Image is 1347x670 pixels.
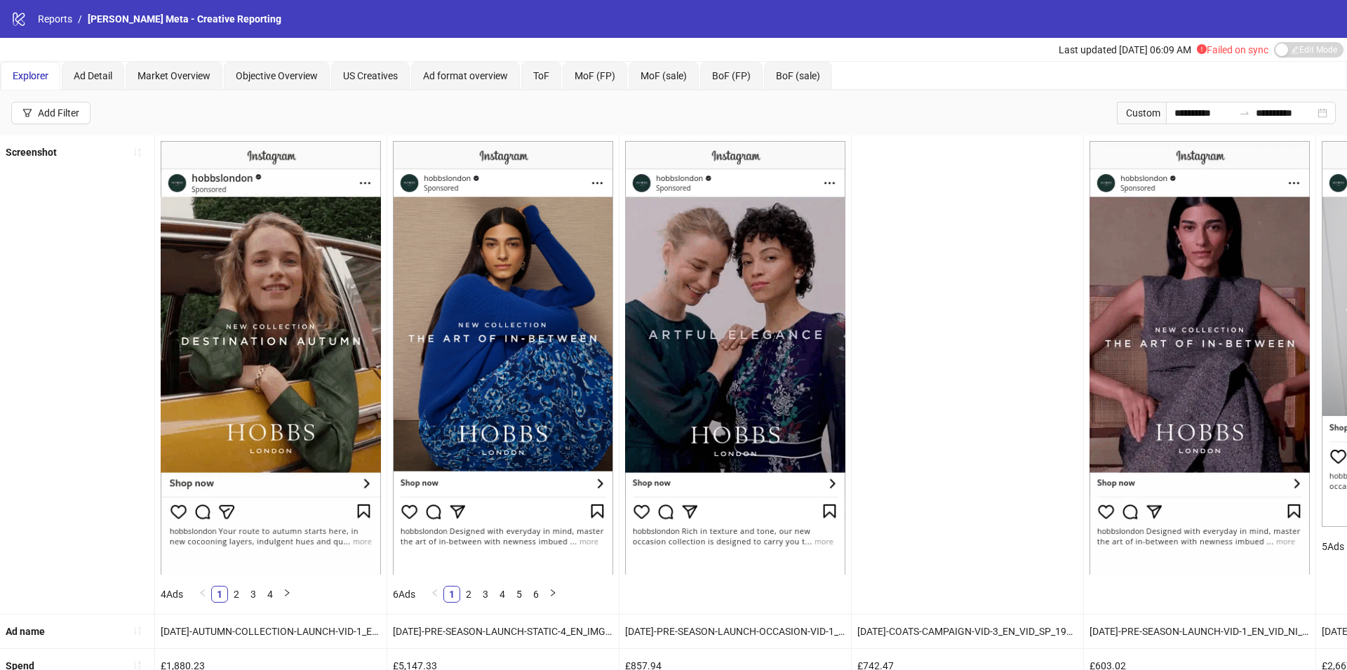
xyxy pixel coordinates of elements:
[575,70,615,81] span: MoF (FP)
[528,587,544,602] a: 6
[1197,44,1207,54] span: exclamation-circle
[528,586,544,603] li: 6
[423,70,508,81] span: Ad format overview
[245,586,262,603] li: 3
[138,70,210,81] span: Market Overview
[279,586,295,603] button: right
[393,589,415,600] span: 6 Ads
[544,586,561,603] li: Next Page
[1322,541,1344,552] span: 5 Ads
[776,70,820,81] span: BoF (sale)
[478,587,493,602] a: 3
[133,626,142,636] span: sort-ascending
[549,589,557,597] span: right
[625,141,845,574] img: Screenshot 120231897412900624
[155,615,387,648] div: [DATE]-AUTUMN-COLLECTION-LAUNCH-VID-1_EN_VID_NI_02092025_F_CC_SC24_USP10_SEASONAL
[494,586,511,603] li: 4
[461,587,476,602] a: 2
[427,586,443,603] li: Previous Page
[619,615,851,648] div: [DATE]-PRE-SEASON-LAUNCH-OCCASION-VID-1_EN_VID_NI_30072025_F_CC_SC1_None_SEASONAL
[427,586,443,603] button: left
[641,70,687,81] span: MoF (sale)
[38,107,79,119] div: Add Filter
[444,587,460,602] a: 1
[78,11,82,27] li: /
[477,586,494,603] li: 3
[194,586,211,603] button: left
[22,108,32,118] span: filter
[544,586,561,603] button: right
[6,147,57,158] b: Screenshot
[74,70,112,81] span: Ad Detail
[11,102,91,124] button: Add Filter
[229,587,244,602] a: 2
[1197,44,1268,55] span: Failed on sync
[279,586,295,603] li: Next Page
[495,587,510,602] a: 4
[13,70,48,81] span: Explorer
[88,13,281,25] span: [PERSON_NAME] Meta - Creative Reporting
[211,586,228,603] li: 1
[1117,102,1166,124] div: Custom
[1090,141,1310,574] img: Screenshot 120231897401440624
[460,586,477,603] li: 2
[393,141,613,574] img: Screenshot 120231763406300624
[6,626,45,637] b: Ad name
[1239,107,1250,119] span: to
[228,586,245,603] li: 2
[387,615,619,648] div: [DATE]-PRE-SEASON-LAUNCH-STATIC-4_EN_IMG_NI_28072025_F_CC_SC1_USP10_SEASONAL
[133,660,142,670] span: sort-ascending
[236,70,318,81] span: Objective Overview
[194,586,211,603] li: Previous Page
[343,70,398,81] span: US Creatives
[283,589,291,597] span: right
[443,586,460,603] li: 1
[246,587,261,602] a: 3
[431,589,439,597] span: left
[511,586,528,603] li: 5
[533,70,549,81] span: ToF
[712,70,751,81] span: BoF (FP)
[199,589,207,597] span: left
[511,587,527,602] a: 5
[262,587,278,602] a: 4
[852,615,1083,648] div: [DATE]-COATS-CAMPAIGN-VID-3_EN_VID_SP_19092025_F_CC_SC24_USP11_COATS-CAMPAIGN
[212,587,227,602] a: 1
[161,589,183,600] span: 4 Ads
[1059,44,1191,55] span: Last updated [DATE] 06:09 AM
[35,11,75,27] a: Reports
[1084,615,1315,648] div: [DATE]-PRE-SEASON-LAUNCH-VID-1_EN_VID_NI_28072025_F_CC_SC1_USP10_SEASONAL
[1239,107,1250,119] span: swap-right
[133,147,142,157] span: sort-ascending
[262,586,279,603] li: 4
[161,141,381,574] img: Screenshot 120234508439410624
